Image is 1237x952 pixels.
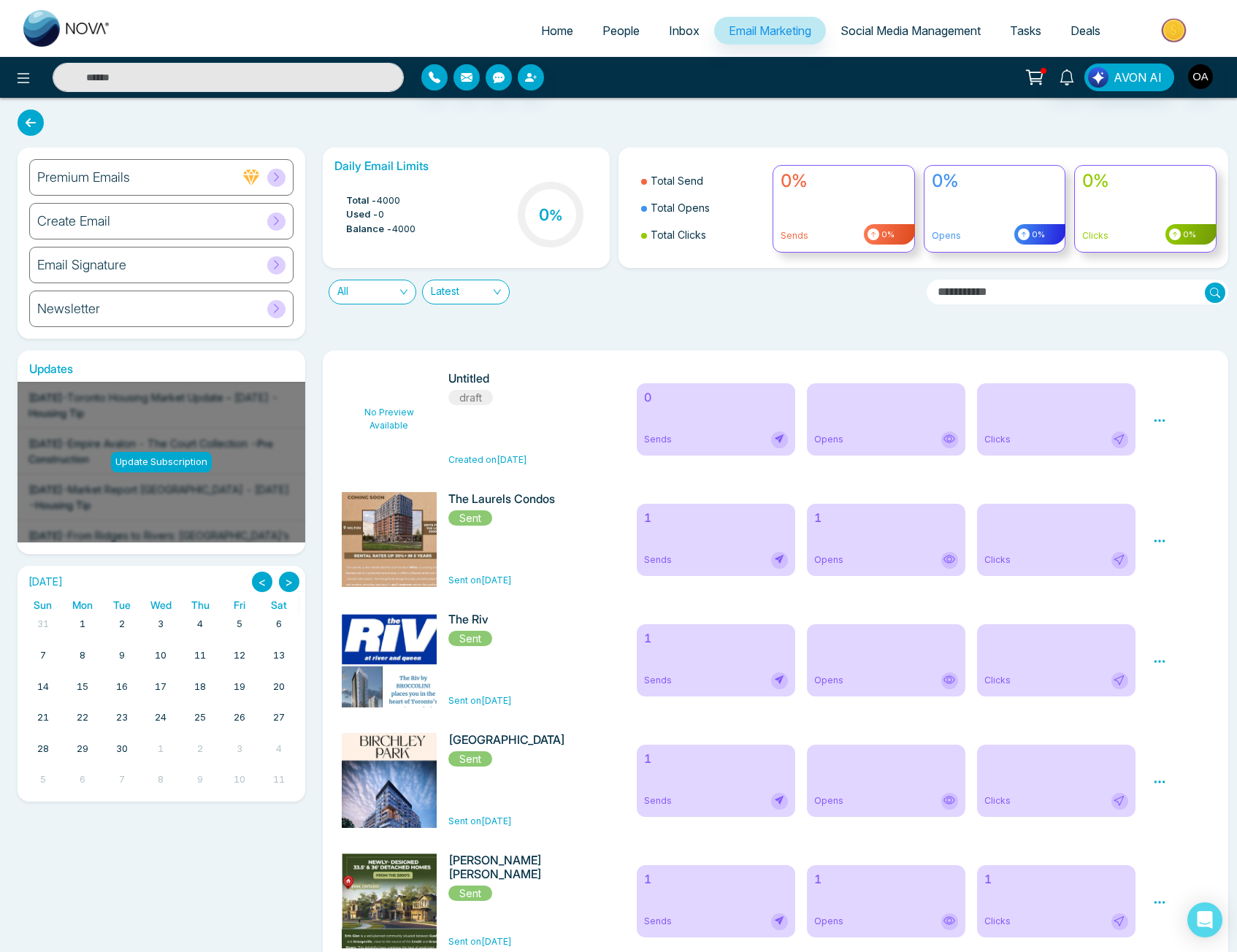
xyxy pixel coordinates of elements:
[1010,23,1041,38] span: Tasks
[654,17,714,45] a: Inbox
[102,614,142,645] td: September 2, 2025
[180,677,220,708] td: September 18, 2025
[191,645,209,666] a: September 11, 2025
[526,17,588,45] a: Home
[180,645,220,677] td: September 11, 2025
[111,452,212,472] div: Update Subscription
[180,707,220,739] td: September 25, 2025
[644,433,672,446] span: Sends
[377,193,400,208] span: 4000
[781,229,907,242] p: Sends
[644,872,788,886] h6: 1
[23,739,63,770] td: September 28, 2025
[1082,171,1209,192] h4: 0%
[984,872,1128,886] h6: 1
[814,872,958,886] h6: 1
[116,645,128,666] a: September 9, 2025
[644,752,788,766] h6: 1
[346,222,392,237] span: Balance -
[1056,17,1115,45] a: Deals
[116,769,128,790] a: October 7, 2025
[879,229,895,241] span: 0%
[37,169,130,185] h6: Premium Emails
[102,769,142,801] td: October 7, 2025
[448,751,492,767] span: Sent
[1181,229,1196,241] span: 0%
[932,229,1058,242] p: Opens
[644,794,672,807] span: Sends
[220,645,259,677] td: September 12, 2025
[23,645,63,677] td: September 7, 2025
[814,553,843,567] span: Opens
[984,674,1011,687] span: Clicks
[23,707,63,739] td: September 21, 2025
[194,614,206,634] a: September 4, 2025
[74,707,91,728] a: September 22, 2025
[984,915,1011,928] span: Clicks
[337,280,407,304] span: All
[152,677,169,697] a: September 17, 2025
[270,707,288,728] a: September 27, 2025
[259,645,299,677] td: September 13, 2025
[63,739,102,770] td: September 29, 2025
[714,17,826,45] a: Email Marketing
[231,707,248,728] a: September 26, 2025
[932,171,1058,192] h4: 0%
[259,614,299,645] td: September 6, 2025
[113,739,131,759] a: September 30, 2025
[34,739,52,759] a: September 28, 2025
[155,769,166,790] a: October 8, 2025
[1114,69,1162,86] span: AVON AI
[259,677,299,708] td: September 20, 2025
[270,769,288,790] a: October 11, 2025
[194,769,206,790] a: October 9, 2025
[342,372,437,467] p: No Preview Available
[252,572,272,592] button: <
[188,596,212,614] a: Thursday
[102,645,142,677] td: September 9, 2025
[63,614,102,645] td: September 1, 2025
[77,614,88,634] a: September 1, 2025
[155,739,166,759] a: October 1, 2025
[63,645,102,677] td: September 8, 2025
[729,23,811,38] span: Email Marketing
[142,614,181,645] td: September 3, 2025
[448,510,492,526] span: Sent
[191,707,209,728] a: September 25, 2025
[102,677,142,708] td: September 16, 2025
[334,159,599,173] h6: Daily Email Limits
[63,707,102,739] td: September 22, 2025
[191,677,209,697] a: September 18, 2025
[279,572,299,592] button: >
[448,454,527,465] span: Created on [DATE]
[142,645,181,677] td: September 10, 2025
[984,553,1011,567] span: Clicks
[1071,23,1100,38] span: Deals
[1082,229,1209,242] p: Clicks
[231,769,248,790] a: October 10, 2025
[1030,229,1045,241] span: 0%
[37,213,110,229] h6: Create Email
[346,207,378,222] span: Used -
[588,17,654,45] a: People
[641,194,764,221] li: Total Opens
[113,677,131,697] a: September 16, 2025
[641,221,764,248] li: Total Clicks
[18,362,305,376] h6: Updates
[346,193,377,208] span: Total -
[220,707,259,739] td: September 26, 2025
[148,596,175,614] a: Wednesday
[448,492,587,506] h6: The Laurels Condos
[644,553,672,567] span: Sends
[180,739,220,770] td: October 2, 2025
[814,674,843,687] span: Opens
[74,677,91,697] a: September 15, 2025
[23,614,63,645] td: August 31, 2025
[142,677,181,708] td: September 17, 2025
[448,936,512,947] span: Sent on [DATE]
[448,815,512,826] span: Sent on [DATE]
[63,677,102,708] td: September 15, 2025
[152,707,169,728] a: September 24, 2025
[1084,64,1174,91] button: AVON AI
[142,707,181,739] td: September 24, 2025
